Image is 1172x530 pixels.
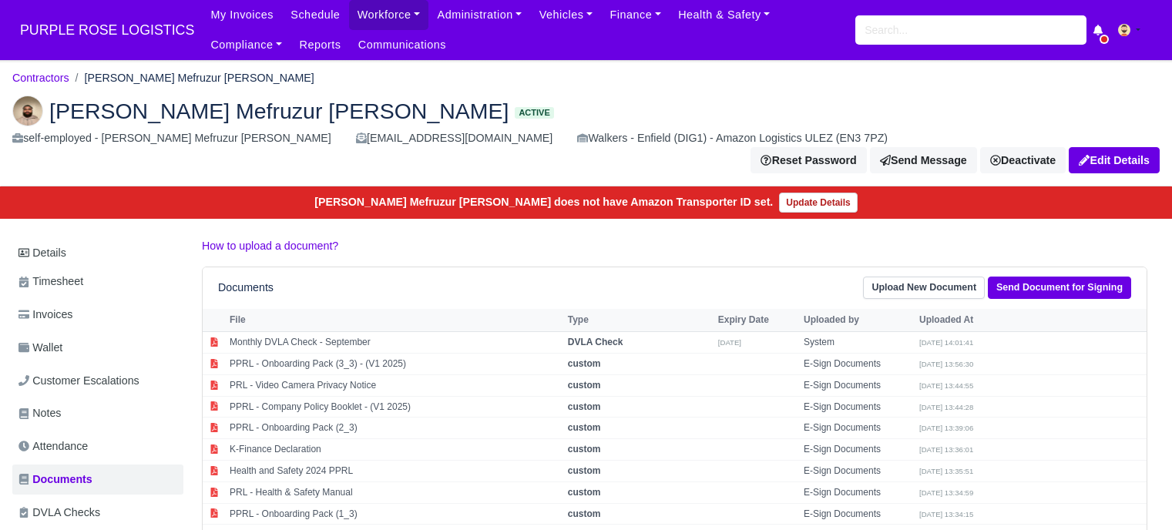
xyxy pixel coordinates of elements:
[919,488,973,497] small: [DATE] 13:34:59
[919,360,973,368] small: [DATE] 13:56:30
[568,465,601,476] strong: custom
[988,277,1131,299] a: Send Document for Signing
[568,401,601,412] strong: custom
[919,467,973,475] small: [DATE] 13:35:51
[568,508,601,519] strong: custom
[800,332,915,354] td: System
[577,129,888,147] div: Walkers - Enfield (DIG1) - Amazon Logistics ULEZ (EN3 7PZ)
[564,309,714,332] th: Type
[1069,147,1160,173] a: Edit Details
[226,439,564,461] td: K-Finance Declaration
[1,83,1171,186] div: Mohammed Mefruzur Rahman
[515,107,553,119] span: Active
[863,277,985,299] a: Upload New Document
[718,338,741,347] small: [DATE]
[779,193,857,213] a: Update Details
[855,15,1086,45] input: Search...
[800,461,915,482] td: E-Sign Documents
[919,338,973,347] small: [DATE] 14:01:41
[226,461,564,482] td: Health and Safety 2024 PPRL
[226,309,564,332] th: File
[919,424,973,432] small: [DATE] 13:39:06
[800,309,915,332] th: Uploaded by
[226,503,564,525] td: PPRL - Onboarding Pack (1_3)
[915,309,1031,332] th: Uploaded At
[568,358,601,369] strong: custom
[18,504,100,522] span: DVLA Checks
[919,445,973,454] small: [DATE] 13:36:01
[12,465,183,495] a: Documents
[18,273,83,290] span: Timesheet
[12,300,183,330] a: Invoices
[12,267,183,297] a: Timesheet
[18,339,62,357] span: Wallet
[218,281,274,294] h6: Documents
[800,481,915,503] td: E-Sign Documents
[18,306,72,324] span: Invoices
[290,30,349,60] a: Reports
[226,354,564,375] td: PPRL - Onboarding Pack (3_3) - (V1 2025)
[568,444,601,455] strong: custom
[12,498,183,528] a: DVLA Checks
[69,69,314,87] li: [PERSON_NAME] Mefruzur [PERSON_NAME]
[226,418,564,439] td: PPRL - Onboarding Pack (2_3)
[800,439,915,461] td: E-Sign Documents
[12,398,183,428] a: Notes
[800,374,915,396] td: E-Sign Documents
[12,129,331,147] div: self-employed - [PERSON_NAME] Mefruzur [PERSON_NAME]
[49,100,509,122] span: [PERSON_NAME] Mefruzur [PERSON_NAME]
[226,332,564,354] td: Monthly DVLA Check - September
[12,333,183,363] a: Wallet
[18,438,88,455] span: Attendance
[800,418,915,439] td: E-Sign Documents
[870,147,977,173] a: Send Message
[568,337,623,347] strong: DVLA Check
[919,403,973,411] small: [DATE] 13:44:28
[12,72,69,84] a: Contractors
[350,30,455,60] a: Communications
[980,147,1066,173] a: Deactivate
[226,374,564,396] td: PRL - Video Camera Privacy Notice
[12,15,202,45] a: PURPLE ROSE LOGISTICS
[12,366,183,396] a: Customer Escalations
[919,381,973,390] small: [DATE] 13:44:55
[568,487,601,498] strong: custom
[568,380,601,391] strong: custom
[568,422,601,433] strong: custom
[800,354,915,375] td: E-Sign Documents
[18,404,61,422] span: Notes
[800,396,915,418] td: E-Sign Documents
[919,510,973,518] small: [DATE] 13:34:15
[800,503,915,525] td: E-Sign Documents
[1095,456,1172,530] iframe: Chat Widget
[12,431,183,461] a: Attendance
[202,240,338,252] a: How to upload a document?
[12,239,183,267] a: Details
[18,372,139,390] span: Customer Escalations
[751,147,866,173] button: Reset Password
[714,309,800,332] th: Expiry Date
[356,129,552,147] div: [EMAIL_ADDRESS][DOMAIN_NAME]
[226,481,564,503] td: PRL - Health & Safety Manual
[202,30,290,60] a: Compliance
[18,471,92,488] span: Documents
[226,396,564,418] td: PPRL - Company Policy Booklet - (V1 2025)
